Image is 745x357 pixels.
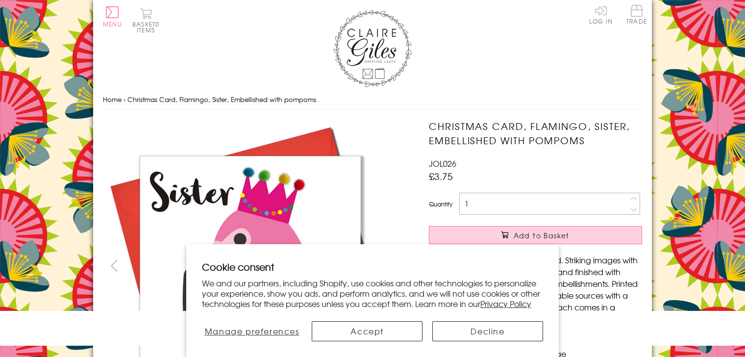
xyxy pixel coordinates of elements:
[202,260,543,274] h2: Cookie consent
[312,321,422,341] button: Accept
[124,95,125,104] span: ›
[514,230,570,240] span: Add to Basket
[205,325,299,337] span: Manage preferences
[432,321,543,341] button: Decline
[103,6,122,27] button: Menu
[103,255,125,277] button: prev
[127,95,316,104] span: Christmas Card, Flamingo, Sister, Embellished with pompoms
[480,298,531,309] a: Privacy Policy
[429,226,642,244] button: Add to Basket
[103,95,122,104] a: Home
[103,90,642,110] nav: breadcrumbs
[626,5,647,26] a: Trade
[429,157,456,169] span: JOL026
[429,169,453,183] span: £3.75
[589,5,613,24] a: Log In
[429,200,452,208] label: Quantity
[202,321,302,341] button: Manage preferences
[202,278,543,308] p: We and our partners, including Shopify, use cookies and other technologies to personalize your ex...
[137,20,159,34] span: 0 items
[103,20,122,28] span: Menu
[132,8,159,33] button: Basket0 items
[333,10,412,87] img: Claire Giles Greetings Cards
[429,119,642,148] h1: Christmas Card, Flamingo, Sister, Embellished with pompoms
[626,5,647,24] span: Trade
